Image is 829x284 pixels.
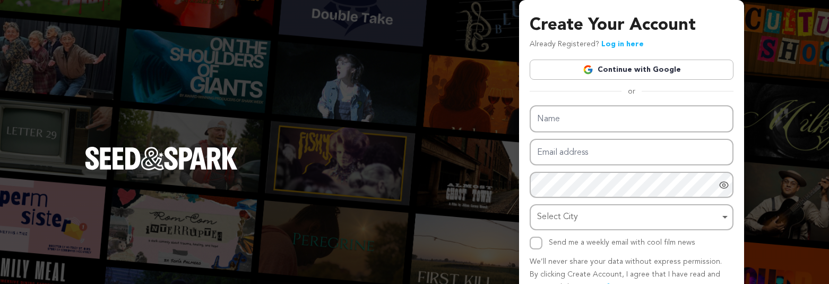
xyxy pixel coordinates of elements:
a: Log in here [601,40,644,48]
a: Seed&Spark Homepage [85,147,238,191]
a: Continue with Google [530,60,733,80]
div: Select City [537,210,720,225]
p: Already Registered? [530,38,644,51]
label: Send me a weekly email with cool film news [549,239,695,246]
img: Seed&Spark Logo [85,147,238,170]
input: Name [530,105,733,132]
span: or [621,86,642,97]
img: Google logo [583,64,593,75]
a: Show password as plain text. Warning: this will display your password on the screen. [719,180,729,190]
input: Email address [530,139,733,166]
h3: Create Your Account [530,13,733,38]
